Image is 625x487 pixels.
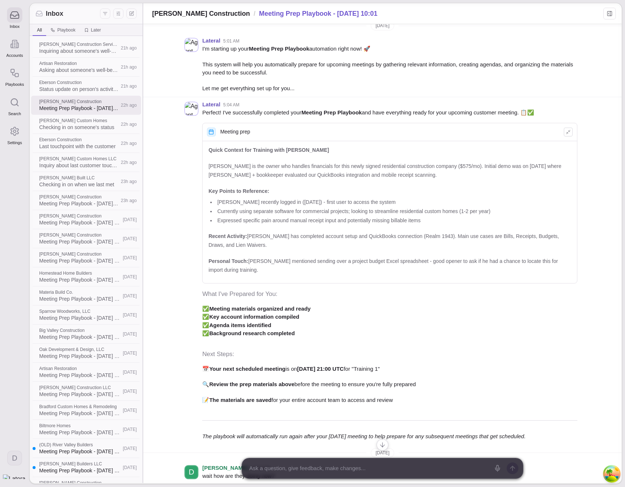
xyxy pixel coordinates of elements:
[209,381,295,387] strong: Review the prep materials above
[39,308,121,314] span: Sparrow Woodworks, LLC
[31,229,141,248] a: [PERSON_NAME] ConstructionMeeting Prep Playbook - [DATE] 10:01[DATE]
[39,200,119,207] span: Meeting Prep Playbook - [DATE] 10:02
[123,274,137,280] span: [DATE]
[39,333,121,341] span: Meeting Prep Playbook - [DATE] 10:15
[152,9,250,18] span: [PERSON_NAME] Construction
[39,251,121,257] span: [PERSON_NAME] Construction
[123,350,137,356] span: [DATE]
[3,475,26,479] img: Lateral
[39,61,119,66] span: Artisan Restoration
[39,352,121,360] span: Meeting Prep Playbook - [DATE] 10:10
[31,439,141,458] a: (OLD) River Valley BuildersMeeting Prep Playbook - [DATE] 10:05[DATE]
[121,140,137,146] span: 22h ago
[254,9,255,18] span: /
[121,64,137,70] span: 21h ago
[208,232,571,249] span: [PERSON_NAME] has completed account setup and QuickBooks connection (Realm 1943). Main use cases ...
[39,99,119,105] span: [PERSON_NAME] Construction
[121,45,137,51] span: 21h ago
[202,289,577,299] h2: What I've Prepared for You:
[31,191,141,210] a: [PERSON_NAME] ConstructionMeeting Prep Playbook - [DATE] 10:0223h ago
[208,233,247,239] strong: Recent Activity:
[209,366,285,372] strong: Your next scheduled meeting
[39,276,121,283] span: Meeting Prep Playbook - [DATE] 10:16
[100,8,110,19] button: Filters
[31,115,141,134] a: [PERSON_NAME] Custom HomesChecking in on someone's status22h ago
[31,344,141,363] a: Oak Development & Design, LLCMeeting Prep Playbook - [DATE] 10:10[DATE]
[202,61,577,77] span: This system will help you automatically prepare for upcoming meetings by gathering relevant infor...
[5,120,24,149] a: Settings
[123,255,137,261] span: [DATE]
[39,118,119,124] span: [PERSON_NAME] Custom Homes
[31,401,141,420] a: Bradford Custom Homes & RemodelingMeeting Prep Playbook - [DATE] 10:07[DATE]
[297,366,344,372] strong: [DATE] 21:00 UTC
[208,257,571,274] span: [PERSON_NAME] mentioned sending over a project budget Excel spreadsheet - good opener to ask if h...
[39,175,119,181] span: [PERSON_NAME] Built LLC
[209,305,311,312] strong: Meeting materials organized and ready
[39,238,121,245] span: Meeting Prep Playbook - [DATE] 10:01
[202,84,577,93] span: Let me get everything set up for you...
[202,38,220,44] span: Lateral
[5,33,24,62] a: Accounts
[39,232,121,238] span: [PERSON_NAME] Construction
[123,236,137,242] span: [DATE]
[39,385,121,391] span: [PERSON_NAME] Construction LLC
[185,38,198,52] img: Agent avatar
[39,347,121,352] span: Oak Development & Design, LLC
[121,198,137,204] span: 23h ago
[376,23,389,29] span: [DATE]
[220,129,250,135] span: Meeting prep
[39,219,121,226] span: Meeting Prep Playbook - [DATE] 10:02
[39,213,121,219] span: [PERSON_NAME] Construction
[123,217,137,223] span: [DATE]
[202,396,577,404] span: 📝 for your entire account team to access and review
[209,330,295,336] strong: Background research completed
[39,429,121,436] span: Meeting Prep Playbook - [DATE] 10:05
[39,327,121,333] span: Big Valley Construction
[202,365,577,373] span: 📅 is on for "Training 1"
[123,426,137,432] span: [DATE]
[31,134,141,153] a: Eberson ConstructionLast touchpoint with the customer22h ago
[202,433,526,439] em: The playbook will automatically run again after your [DATE] meeting to help prepare for any subse...
[31,77,141,96] a: Eberson ConstructionStatus update on person's activities21h ago
[123,369,137,375] span: [DATE]
[39,404,121,410] span: Bradford Custom Homes & Remodeling
[121,160,137,165] span: 22h ago
[39,366,121,371] span: Artisan Restoration
[31,286,141,305] a: Materia Build Co.Meeting Prep Playbook - [DATE] 10:16[DATE]
[31,96,141,115] a: [PERSON_NAME] ConstructionMeeting Prep Playbook - [DATE] 10:0122h ago
[126,8,137,19] button: New thread
[123,312,137,318] span: [DATE]
[39,289,121,295] span: Materia Build Co.
[39,423,121,429] span: Biltmore Homes
[8,111,21,116] span: Search
[12,453,17,463] span: D
[57,27,75,33] span: Playbook
[123,465,137,470] span: [DATE]
[113,8,123,19] button: Display settings
[39,66,119,74] span: Asking about someone's well-being
[302,109,362,116] strong: Meeting Prep Playbook
[208,162,571,179] span: [PERSON_NAME] is the owner who handles financials for this newly signed residential construction ...
[10,24,19,29] span: Inbox
[39,480,121,486] span: [PERSON_NAME] Construction
[39,270,121,276] span: Homestead Home Builders
[216,198,571,206] li: [PERSON_NAME] recently logged in ([DATE]) - first user to access the system
[39,181,119,188] span: Checking in on when we last met
[121,179,137,184] span: 23h ago
[31,325,141,344] a: Big Valley ConstructionMeeting Prep Playbook - [DATE] 10:15[DATE]
[39,143,119,150] span: Last touchpoint with the customer
[31,305,141,325] a: Sparrow Woodworks, LLCMeeting Prep Playbook - [DATE] 10:16[DATE]
[31,382,141,401] a: [PERSON_NAME] Construction LLCMeeting Prep Playbook - [DATE] 10:04[DATE]
[39,448,121,455] span: Meeting Prep Playbook - [DATE] 10:05
[39,137,119,143] span: Eberson Construction
[208,258,248,264] strong: Personal Touch:
[39,194,119,200] span: [PERSON_NAME] Construction
[216,208,571,215] li: Currently using separate software for commercial projects; looking to streamline residential cust...
[31,153,141,172] a: [PERSON_NAME] Custom Homes LLCInquiry about last customer touchpoint22h ago
[209,397,271,403] strong: The materials are saved
[31,363,141,382] a: Artisan RestorationMeeting Prep Playbook - [DATE] 10:10[DATE]
[31,172,141,191] a: [PERSON_NAME] Built LLCChecking in on when we last met23h ago
[39,85,119,93] span: Status update on person's activities
[123,331,137,337] span: [DATE]
[123,446,137,451] span: [DATE]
